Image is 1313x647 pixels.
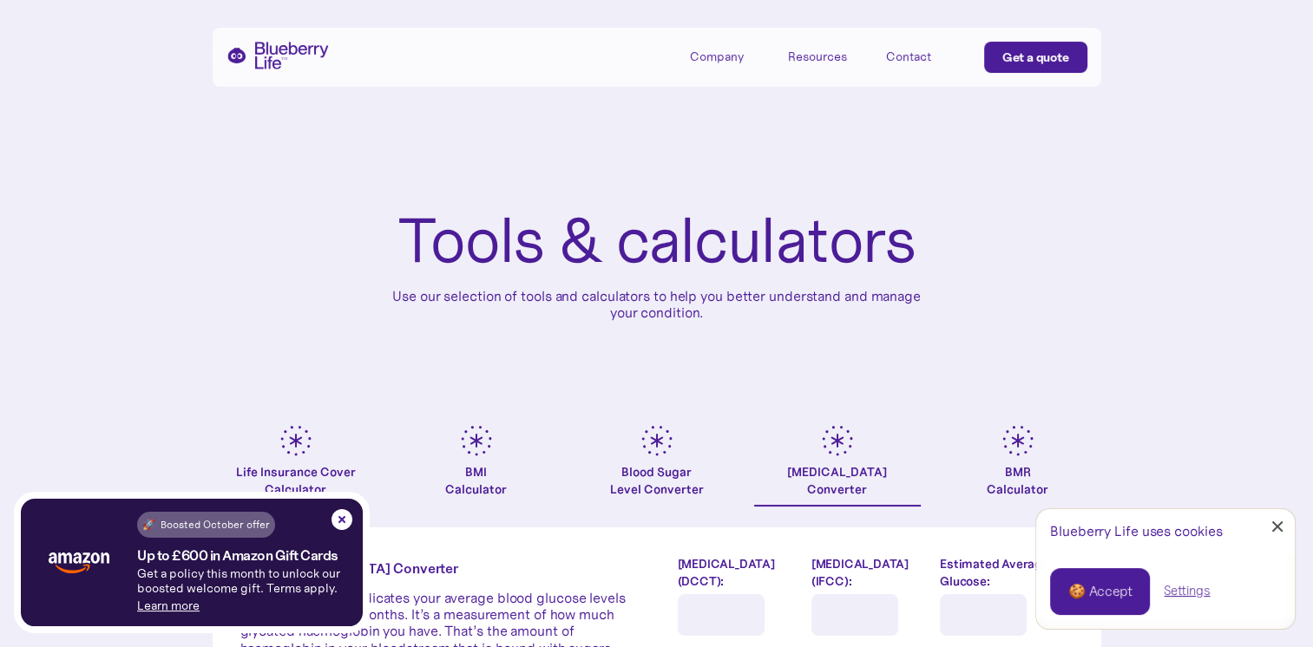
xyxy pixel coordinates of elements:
[886,42,964,70] a: Contact
[137,548,338,563] h4: Up to £600 in Amazon Gift Cards
[787,463,887,498] div: [MEDICAL_DATA] Converter
[1002,49,1069,66] div: Get a quote
[610,463,704,498] div: Blood Sugar Level Converter
[1068,582,1132,601] div: 🍪 Accept
[935,425,1101,506] a: BMRCalculator
[226,42,329,69] a: home
[984,42,1087,73] a: Get a quote
[886,49,931,64] div: Contact
[690,49,744,64] div: Company
[142,516,270,533] div: 🚀 Boosted October offer
[445,463,507,498] div: BMI Calculator
[213,463,379,498] div: Life Insurance Cover Calculator
[379,288,935,321] p: Use our selection of tools and calculators to help you better understand and manage your condition.
[1164,582,1210,600] a: Settings
[788,42,866,70] div: Resources
[987,463,1048,498] div: BMR Calculator
[574,425,740,506] a: Blood SugarLevel Converter
[137,566,363,596] p: Get a policy this month to unlock our boosted welcome gift. Terms apply.
[754,425,921,506] a: [MEDICAL_DATA]Converter
[1277,526,1278,527] div: Close Cookie Popup
[788,49,847,64] div: Resources
[213,425,379,506] a: Life Insurance Cover Calculator
[940,555,1073,590] label: Estimated Average Glucose:
[811,555,927,590] label: [MEDICAL_DATA] (IFCC):
[393,425,560,506] a: BMICalculator
[678,555,798,590] label: [MEDICAL_DATA] (DCCT):
[1050,523,1281,539] div: Blueberry Life uses cookies
[397,208,916,274] h1: Tools & calculators
[690,42,768,70] div: Company
[1260,509,1295,544] a: Close Cookie Popup
[137,598,200,613] a: Learn more
[1050,568,1150,615] a: 🍪 Accept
